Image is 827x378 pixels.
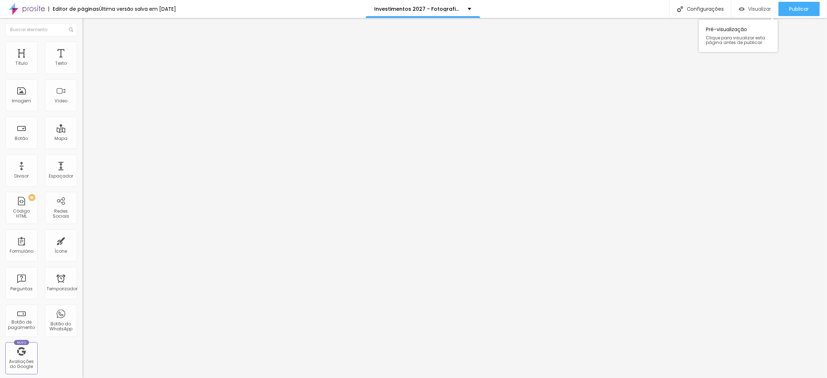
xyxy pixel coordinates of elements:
button: Visualizar [732,2,779,16]
font: Configurações [687,5,724,13]
font: Texto [55,60,67,66]
font: Mapa [54,135,67,141]
input: Buscar elemento [5,23,77,36]
font: Temporizador [47,286,77,292]
font: Ícone [55,248,67,254]
font: Código HTML [13,208,30,219]
iframe: Editor [82,18,827,378]
font: Editor de páginas [53,5,99,13]
font: Título [15,60,28,66]
font: Clique para visualizar esta página antes de publicar. [706,35,765,45]
font: Divisor [14,173,29,179]
font: Publicar [789,5,809,13]
font: Vídeo [54,98,67,104]
font: Investimentos 2027 - Fotografia de Casamento - Darin Photos [375,5,540,13]
font: Imagem [12,98,31,104]
font: Botão [15,135,28,141]
font: Botão do WhatsApp [49,321,72,332]
font: Visualizar [748,5,771,13]
font: Última versão salva em [DATE] [99,5,176,13]
font: Redes Sociais [53,208,69,219]
font: Novo [17,340,27,345]
font: Perguntas [10,286,33,292]
img: Ícone [69,28,73,32]
font: Formulário [10,248,33,254]
button: Publicar [779,2,820,16]
font: Pré-visualização [706,26,747,33]
font: Botão de pagamento [8,319,35,330]
img: Ícone [677,6,683,12]
img: view-1.svg [739,6,745,12]
font: Avaliações do Google [9,358,34,369]
font: Espaçador [49,173,73,179]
